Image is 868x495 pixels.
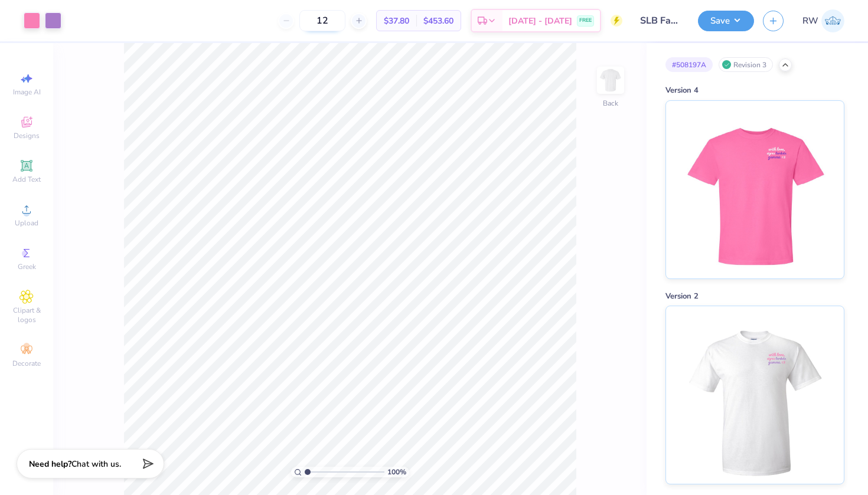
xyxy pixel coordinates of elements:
[387,467,406,477] span: 100 %
[665,85,844,97] div: Version 4
[631,9,689,32] input: Untitled Design
[681,101,828,278] img: Version 4
[12,359,41,368] span: Decorate
[71,458,121,470] span: Chat with us.
[821,9,844,32] img: Rhea Wanga
[15,218,38,228] span: Upload
[579,17,592,25] span: FREE
[508,15,572,27] span: [DATE] - [DATE]
[423,15,453,27] span: $453.60
[599,68,622,92] img: Back
[29,458,71,470] strong: Need help?
[18,262,36,271] span: Greek
[299,10,345,31] input: – –
[719,57,773,72] div: Revision 3
[665,291,844,303] div: Version 2
[603,98,618,109] div: Back
[802,9,844,32] a: RW
[14,131,40,140] span: Designs
[681,306,828,484] img: Version 2
[698,11,754,31] button: Save
[665,57,713,72] div: # 508197A
[6,306,47,324] span: Clipart & logos
[13,87,41,97] span: Image AI
[802,14,818,28] span: RW
[12,175,41,184] span: Add Text
[384,15,409,27] span: $37.80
